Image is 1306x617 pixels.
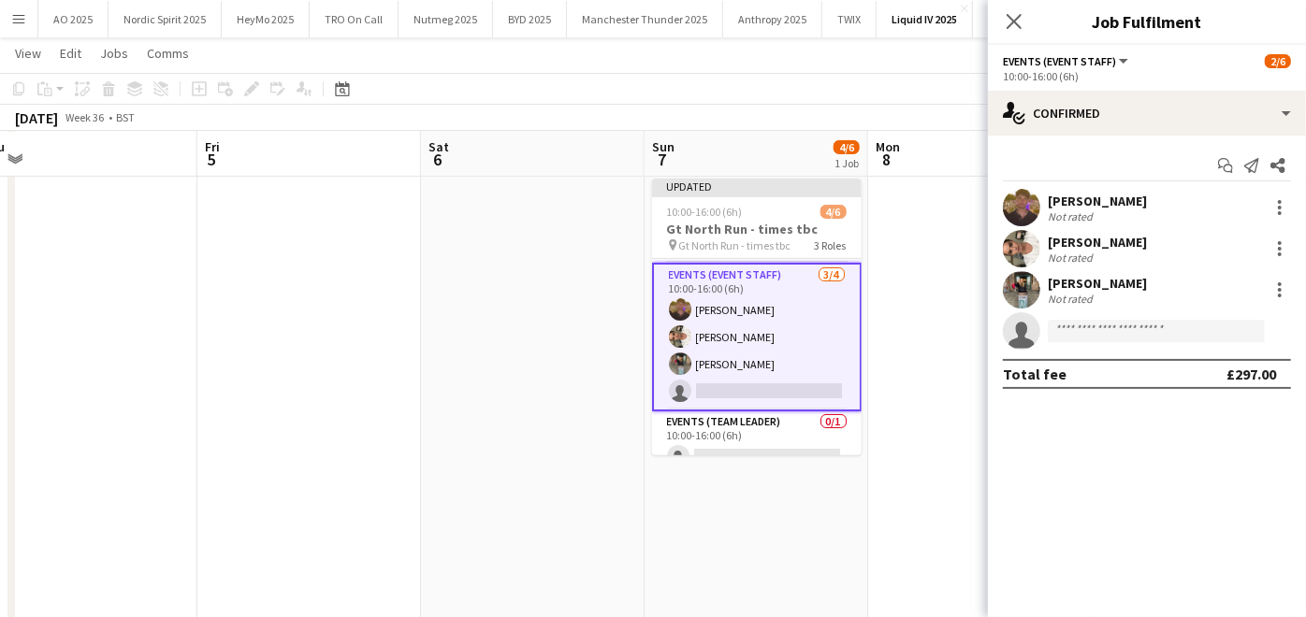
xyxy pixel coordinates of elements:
[399,1,493,37] button: Nutmeg 2025
[1003,365,1067,383] div: Total fee
[1048,209,1096,223] div: Not rated
[310,1,399,37] button: TRO On Call
[649,149,675,170] span: 7
[15,45,41,62] span: View
[139,41,196,65] a: Comms
[116,110,135,124] div: BST
[493,1,567,37] button: BYD 2025
[679,238,791,252] span: Gt North Run - times tbc
[38,1,109,37] button: AO 2025
[7,41,49,65] a: View
[1048,292,1096,306] div: Not rated
[1048,251,1096,265] div: Not rated
[652,411,862,475] app-card-role: Events (Team Leader)0/110:00-16:00 (6h)
[815,238,847,252] span: 3 Roles
[1048,193,1147,209] div: [PERSON_NAME]
[652,221,862,237] h3: Gt North Run - times tbc
[15,108,58,127] div: [DATE]
[1226,365,1276,383] div: £297.00
[109,1,222,37] button: Nordic Spirit 2025
[62,110,109,124] span: Week 36
[1048,275,1147,292] div: [PERSON_NAME]
[973,1,1066,37] button: Genesis 2025
[876,138,900,155] span: Mon
[426,149,449,170] span: 6
[1048,234,1147,251] div: [PERSON_NAME]
[1003,54,1131,68] button: Events (Event Staff)
[723,1,822,37] button: Anthropy 2025
[834,156,859,170] div: 1 Job
[820,205,847,219] span: 4/6
[877,1,973,37] button: Liquid IV 2025
[988,9,1306,34] h3: Job Fulfilment
[652,263,862,411] app-card-role: Events (Event Staff)3/410:00-16:00 (6h)[PERSON_NAME][PERSON_NAME][PERSON_NAME]
[205,138,220,155] span: Fri
[1003,69,1291,83] div: 10:00-16:00 (6h)
[147,45,189,62] span: Comms
[100,45,128,62] span: Jobs
[667,205,743,219] span: 10:00-16:00 (6h)
[988,91,1306,136] div: Confirmed
[60,45,81,62] span: Edit
[93,41,136,65] a: Jobs
[222,1,310,37] button: HeyMo 2025
[822,1,877,37] button: TWIX
[834,140,860,154] span: 4/6
[428,138,449,155] span: Sat
[52,41,89,65] a: Edit
[567,1,723,37] button: Manchester Thunder 2025
[1265,54,1291,68] span: 2/6
[873,149,900,170] span: 8
[652,179,862,455] app-job-card: Updated10:00-16:00 (6h)4/6Gt North Run - times tbc Gt North Run - times tbc3 RolesEvents (Event M...
[1003,54,1116,68] span: Events (Event Staff)
[202,149,220,170] span: 5
[652,179,862,194] div: Updated
[652,138,675,155] span: Sun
